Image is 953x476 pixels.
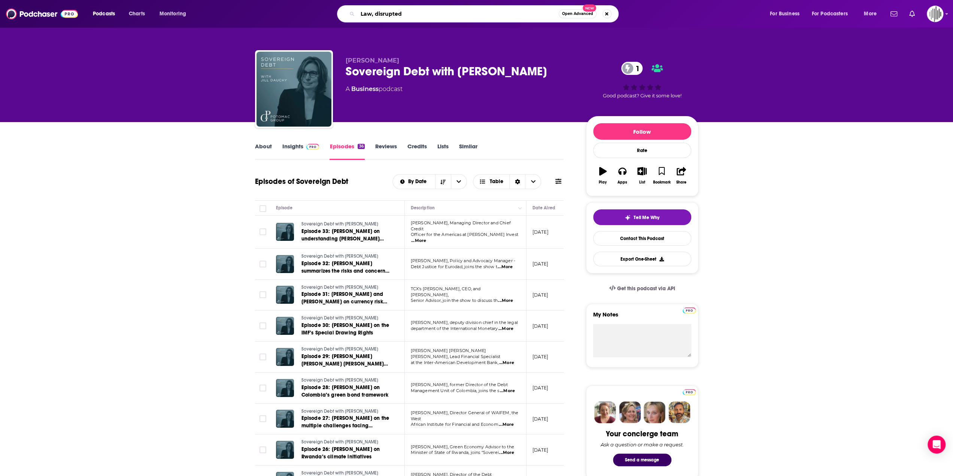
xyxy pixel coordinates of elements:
[260,291,266,298] span: Toggle select row
[301,315,379,321] span: Sovereign Debt with [PERSON_NAME]
[593,231,691,246] a: Contact This Podcast
[601,442,684,448] div: Ask a question or make a request.
[532,261,549,267] p: [DATE]
[6,7,78,21] img: Podchaser - Follow, Share and Rate Podcasts
[301,221,391,228] a: Sovereign Debt with [PERSON_NAME]
[260,446,266,453] span: Toggle select row
[411,298,498,303] span: Senior Advisor, join the show to discuss th
[301,322,391,337] a: Episode 30: [PERSON_NAME] on the IMF’s Special Drawing Rights
[301,285,379,290] span: Sovereign Debt with [PERSON_NAME]
[625,215,631,221] img: tell me why sparkle
[282,143,319,160] a: InsightsPodchaser Pro
[500,388,515,394] span: ...More
[154,8,196,20] button: open menu
[509,175,525,189] div: Sort Direction
[411,232,518,237] span: Officer for the Americas at [PERSON_NAME] Invest
[473,174,541,189] h2: Choose View
[260,385,266,391] span: Toggle select row
[255,177,348,186] h1: Episodes of Sovereign Debt
[301,439,379,445] span: Sovereign Debt with [PERSON_NAME]
[301,446,380,460] span: Episode 26: [PERSON_NAME] on Rwanda’s climate initiatives
[393,179,435,184] button: open menu
[928,436,946,454] div: Open Intercom Messenger
[411,264,497,269] span: Debt Justice for Eurodad, joins the show t
[408,179,429,184] span: By Date
[532,354,549,360] p: [DATE]
[653,180,670,185] div: Bookmark
[411,286,481,297] span: TCX’s [PERSON_NAME], CEO, and [PERSON_NAME],
[606,429,678,439] div: Your concierge team
[93,9,115,19] span: Podcasts
[634,215,659,221] span: Tell Me Why
[301,353,388,382] span: Episode 29: [PERSON_NAME] [PERSON_NAME] [PERSON_NAME] on the Ecuador debt-for-nature swap
[532,416,549,422] p: [DATE]
[301,470,379,476] span: Sovereign Debt with [PERSON_NAME]
[532,292,549,298] p: [DATE]
[301,346,391,353] a: Sovereign Debt with [PERSON_NAME]
[301,260,391,275] a: Episode 32: [PERSON_NAME] summarizes the risks and concerns related to debt swaps
[358,144,364,149] div: 36
[683,307,696,313] img: Podchaser Pro
[435,175,451,189] button: Sort Direction
[346,85,403,94] div: A podcast
[593,162,613,189] button: Play
[613,162,632,189] button: Apps
[671,162,691,189] button: Share
[301,254,379,259] span: Sovereign Debt with [PERSON_NAME]
[927,6,943,22] img: User Profile
[807,8,859,20] button: open menu
[301,377,391,384] a: Sovereign Debt with [PERSON_NAME]
[859,8,886,20] button: open menu
[532,323,549,329] p: [DATE]
[411,348,501,359] span: [PERSON_NAME] [PERSON_NAME] [PERSON_NAME], Lead Financial Specialist
[498,264,513,270] span: ...More
[301,409,379,414] span: Sovereign Debt with [PERSON_NAME]
[301,415,389,444] span: Episode 27: [PERSON_NAME] on the multiple challenges facing [GEOGRAPHIC_DATA] and other African g...
[301,439,391,446] a: Sovereign Debt with [PERSON_NAME]
[301,408,391,415] a: Sovereign Debt with [PERSON_NAME]
[812,9,848,19] span: For Podcasters
[459,143,477,160] a: Similar
[301,415,391,430] a: Episode 27: [PERSON_NAME] on the multiple challenges facing [GEOGRAPHIC_DATA] and other African g...
[407,143,427,160] a: Credits
[603,279,681,298] a: Get this podcast via API
[619,401,641,423] img: Barbara Profile
[411,326,498,331] span: department of the International Monetary
[260,322,266,329] span: Toggle select row
[676,180,686,185] div: Share
[927,6,943,22] span: Logged in as gpg2
[652,162,671,189] button: Bookmark
[593,252,691,266] button: Export One-Sheet
[411,360,499,365] span: at the Inter-American Development Bank,
[593,311,691,324] label: My Notes
[516,204,525,213] button: Column Actions
[683,306,696,313] a: Pro website
[770,9,799,19] span: For Business
[613,454,671,466] button: Send a message
[351,85,379,93] a: Business
[255,143,272,160] a: About
[375,143,397,160] a: Reviews
[301,384,391,399] a: Episode 28: [PERSON_NAME] on Colombia’s green bond framework
[437,143,449,160] a: Lists
[411,422,498,427] span: African Institute for Financial and Econom
[301,446,391,461] a: Episode 26: [PERSON_NAME] on Rwanda’s climate initiatives
[330,143,364,160] a: Episodes36
[301,346,379,352] span: Sovereign Debt with [PERSON_NAME]
[586,57,698,103] div: 1Good podcast? Give it some love!
[129,9,145,19] span: Charts
[301,353,391,368] a: Episode 29: [PERSON_NAME] [PERSON_NAME] [PERSON_NAME] on the Ecuador debt-for-nature swap
[260,415,266,422] span: Toggle select row
[124,8,149,20] a: Charts
[260,354,266,360] span: Toggle select row
[621,62,643,75] a: 1
[411,258,516,263] span: [PERSON_NAME], Policy and Advocacy Manager -
[927,6,943,22] button: Show profile menu
[301,221,379,227] span: Sovereign Debt with [PERSON_NAME]
[257,52,331,127] img: Sovereign Debt with Jill Dauchy
[160,9,186,19] span: Monitoring
[260,228,266,235] span: Toggle select row
[301,378,379,383] span: Sovereign Debt with [PERSON_NAME]
[411,203,435,212] div: Description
